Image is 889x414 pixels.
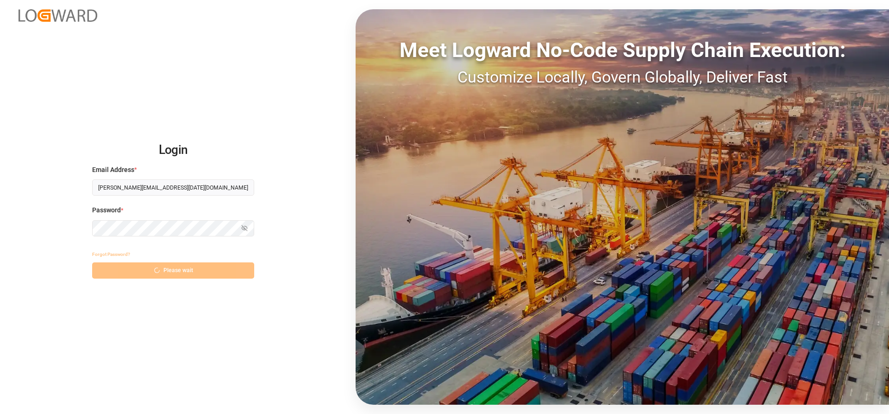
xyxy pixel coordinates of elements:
div: Meet Logward No-Code Supply Chain Execution: [356,35,889,65]
input: Enter your email [92,179,254,196]
div: Customize Locally, Govern Globally, Deliver Fast [356,65,889,89]
img: Logward_new_orange.png [19,9,97,22]
span: Email Address [92,165,134,175]
h2: Login [92,135,254,165]
span: Password [92,205,121,215]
